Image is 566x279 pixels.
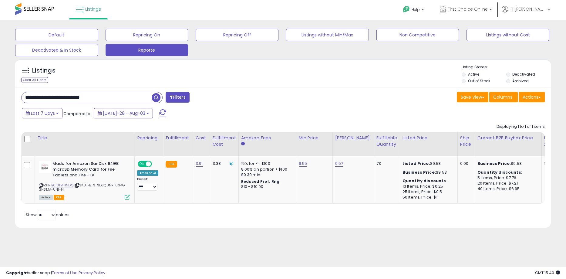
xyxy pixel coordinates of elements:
a: 3.91 [196,161,203,167]
div: ASIN: [39,161,130,199]
b: Reduced Prof. Rng. [241,179,281,184]
b: Made for Amazon SanDisk 64GB microSD Memory Card for Fire Tablets and Fire -TV [52,161,126,179]
span: Last 7 Days [31,110,55,116]
div: 73 [376,161,395,166]
div: 8.00% on portion > $100 [241,167,291,172]
button: Listings without Min/Max [286,29,369,41]
a: Hi [PERSON_NAME] [502,6,550,20]
div: 50 Items, Price: $1 [403,195,453,200]
button: Columns [489,92,518,102]
span: Listings [85,6,101,12]
button: Actions [519,92,545,102]
button: Repricing On [106,29,188,41]
span: Compared to: [63,111,91,117]
button: Listings without Cost [467,29,549,41]
button: Default [15,29,98,41]
div: 15% for <= $100 [241,161,291,166]
div: $9.58 [403,161,453,166]
small: Amazon Fees. [241,141,245,147]
span: Hi [PERSON_NAME] [510,6,546,12]
label: Active [468,72,479,77]
b: Listed Price: [403,161,430,166]
a: 9.55 [299,161,307,167]
div: $0.30 min [241,172,291,178]
span: FBA [54,195,64,200]
h5: Listings [32,66,56,75]
b: Business Price: [403,169,436,175]
div: seller snap | | [6,270,105,276]
button: Repricing Off [196,29,278,41]
div: : [477,170,537,175]
a: Help [398,1,430,20]
div: Current B2B Buybox Price [477,135,539,141]
div: 0.00 [460,161,470,166]
div: 3.38 [213,161,234,166]
span: Show: entries [26,212,69,218]
div: Repricing [137,135,160,141]
div: Displaying 1 to 1 of 1 items [497,124,545,130]
p: Listing States: [462,64,551,70]
button: Last 7 Days [22,108,62,118]
img: 317aV6U0mNL._SL40_.jpg [39,161,51,173]
i: Get Help [403,5,410,13]
span: All listings currently available for purchase on Amazon [39,195,53,200]
button: Deactivated & In Stock [15,44,98,56]
div: Fulfillable Quantity [376,135,397,148]
small: FBA [166,161,177,168]
div: Amazon Fees [241,135,294,141]
span: 2025-08-11 15:40 GMT [535,270,560,276]
a: 9.57 [335,161,343,167]
span: [DATE]-28 - Aug-03 [103,110,145,116]
div: $10 - $10.90 [241,184,291,189]
button: Save View [457,92,488,102]
div: 20 Items, Price: $7.21 [477,181,537,186]
a: Terms of Use [52,270,78,276]
span: Columns [493,94,512,100]
a: Privacy Policy [79,270,105,276]
span: | SKU: FE-S-SDSQUNR-064G-GN3MA-UNI-14 [39,183,126,192]
button: Filters [166,92,189,103]
div: Fulfillment [166,135,190,141]
div: 5 Items, Price: $7.76 [477,175,537,181]
div: Listed Price [403,135,455,141]
div: Min Price [299,135,330,141]
div: Preset: [137,177,158,191]
label: Archived [512,78,529,83]
div: 13 Items, Price: $0.25 [403,184,453,189]
div: $9.53 [477,161,537,166]
a: B013TMNNDQ [51,183,73,188]
span: First Choice Online [448,6,488,12]
label: Deactivated [512,72,535,77]
div: Title [37,135,132,141]
div: : [403,178,453,184]
b: Quantity discounts [477,169,521,175]
span: Help [412,7,420,12]
div: 40 Items, Price: $6.65 [477,186,537,192]
button: Reporte [106,44,188,56]
strong: Copyright [6,270,28,276]
div: $9.53 [403,170,453,175]
div: Amazon AI [137,170,158,176]
div: Cost [196,135,207,141]
div: 14% [544,161,564,166]
span: ON [138,162,146,167]
button: Non Competitive [376,29,459,41]
div: Clear All Filters [21,77,48,83]
button: [DATE]-28 - Aug-03 [94,108,153,118]
div: [PERSON_NAME] [335,135,371,141]
b: Quantity discounts [403,178,446,184]
b: Business Price: [477,161,511,166]
span: OFF [151,162,161,167]
label: Out of Stock [468,78,490,83]
div: Ship Price [460,135,472,148]
div: 25 Items, Price: $0.5 [403,189,453,195]
div: Fulfillment Cost [213,135,236,148]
